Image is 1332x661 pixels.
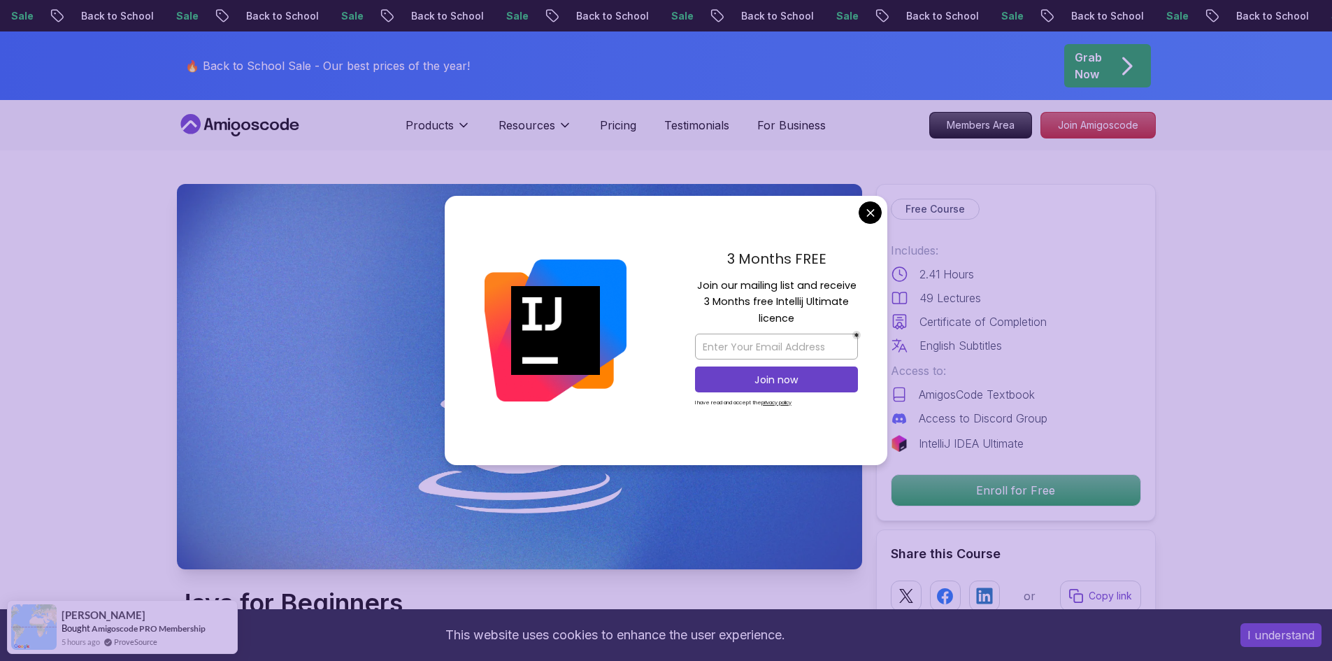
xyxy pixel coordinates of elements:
[499,117,555,134] p: Resources
[177,589,641,617] h1: Java for Beginners
[177,184,862,569] img: java-for-beginners_thumbnail
[62,623,90,634] span: Bought
[723,9,818,23] p: Back to School
[62,609,145,621] span: [PERSON_NAME]
[929,112,1032,138] a: Members Area
[919,266,974,283] p: 2.41 Hours
[919,435,1024,452] p: IntelliJ IDEA Ultimate
[891,242,1141,259] p: Includes:
[1148,9,1193,23] p: Sale
[930,113,1031,138] p: Members Area
[600,117,636,134] a: Pricing
[10,620,1219,651] div: This website uses cookies to enhance the user experience.
[1089,589,1132,603] p: Copy link
[891,435,908,452] img: jetbrains logo
[488,9,533,23] p: Sale
[92,623,206,634] a: Amigoscode PRO Membership
[919,337,1002,354] p: English Subtitles
[919,290,981,306] p: 49 Lectures
[919,386,1035,403] p: AmigosCode Textbook
[228,9,323,23] p: Back to School
[1075,49,1102,83] p: Grab Now
[919,410,1047,427] p: Access to Discord Group
[406,117,454,134] p: Products
[653,9,698,23] p: Sale
[891,475,1140,506] p: Enroll for Free
[114,636,157,648] a: ProveSource
[558,9,653,23] p: Back to School
[62,636,100,648] span: 5 hours ago
[818,9,863,23] p: Sale
[1024,588,1036,604] p: or
[406,117,471,145] button: Products
[1053,9,1148,23] p: Back to School
[158,9,203,23] p: Sale
[891,362,1141,379] p: Access to:
[1040,112,1156,138] a: Join Amigoscode
[905,202,965,216] p: Free Course
[919,313,1047,330] p: Certificate of Completion
[1060,581,1141,611] button: Copy link
[664,117,729,134] a: Testimonials
[1041,113,1155,138] p: Join Amigoscode
[11,604,57,650] img: provesource social proof notification image
[757,117,826,134] a: For Business
[891,544,1141,564] h2: Share this Course
[1240,623,1322,647] button: Accept cookies
[185,57,470,74] p: 🔥 Back to School Sale - Our best prices of the year!
[888,9,983,23] p: Back to School
[983,9,1028,23] p: Sale
[1218,9,1313,23] p: Back to School
[323,9,368,23] p: Sale
[63,9,158,23] p: Back to School
[891,474,1141,506] button: Enroll for Free
[393,9,488,23] p: Back to School
[499,117,572,145] button: Resources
